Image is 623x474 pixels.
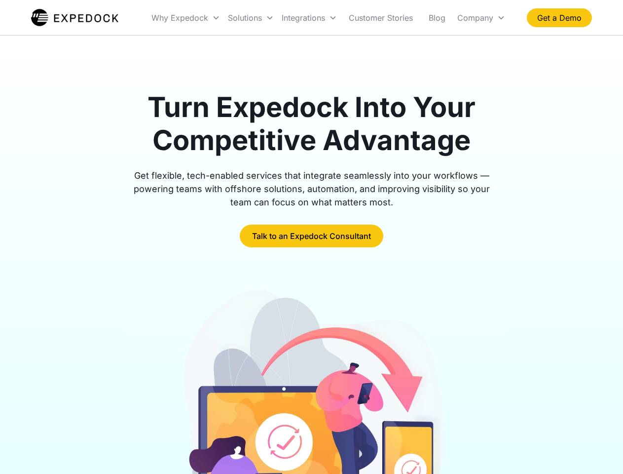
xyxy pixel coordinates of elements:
[574,427,623,474] iframe: Chat Widget
[421,1,453,35] a: Blog
[122,91,501,157] h1: Turn Expedock Into Your Competitive Advantage
[341,1,421,35] a: Customer Stories
[151,13,208,23] div: Why Expedock
[31,8,118,28] a: home
[278,1,341,35] div: Integrations
[527,8,592,27] a: Get a Demo
[31,8,118,28] img: Expedock Logo
[282,13,325,23] div: Integrations
[228,13,262,23] div: Solutions
[240,225,383,247] a: Talk to an Expedock Consultant
[457,13,493,23] div: Company
[122,169,501,209] div: Get flexible, tech-enabled services that integrate seamlessly into your workflows — powering team...
[224,1,278,35] div: Solutions
[147,1,224,35] div: Why Expedock
[453,1,509,35] div: Company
